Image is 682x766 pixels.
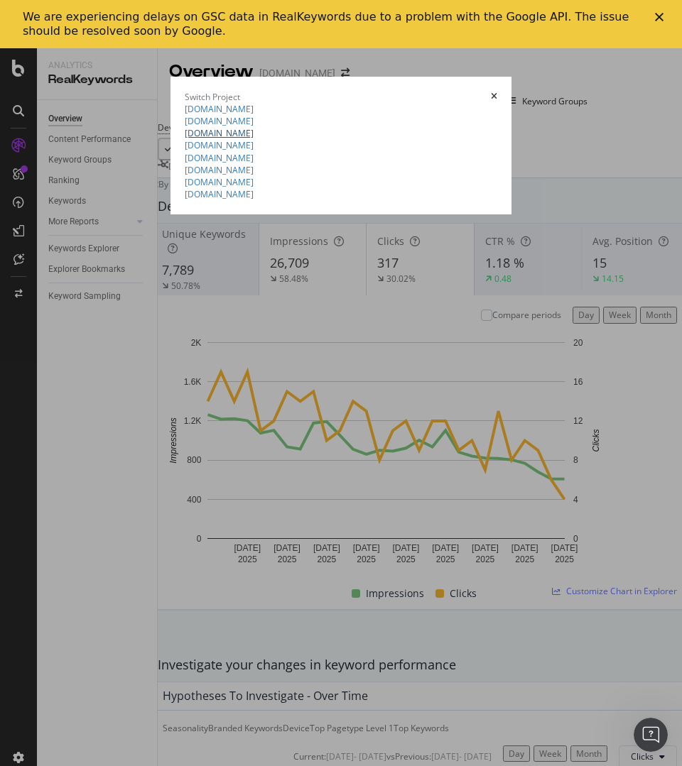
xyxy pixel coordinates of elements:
[185,103,497,115] summary: [DOMAIN_NAME]
[185,152,497,164] summary: [DOMAIN_NAME]
[634,718,668,752] iframe: Intercom live chat
[491,91,497,103] div: times
[185,152,254,164] a: [DOMAIN_NAME]
[185,164,254,176] a: [DOMAIN_NAME]
[185,103,254,115] a: [DOMAIN_NAME]
[170,77,511,214] div: modal
[185,139,497,151] summary: [DOMAIN_NAME]
[185,115,254,127] a: [DOMAIN_NAME]
[655,13,669,21] div: Fermer
[185,176,254,188] a: [DOMAIN_NAME]
[185,127,254,139] a: [DOMAIN_NAME]
[185,188,254,200] a: [DOMAIN_NAME]
[23,10,637,38] div: We are experiencing delays on GSC data in RealKeywords due to a problem with the Google API. The ...
[185,91,240,103] div: Switch Project
[185,139,254,151] a: [DOMAIN_NAME]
